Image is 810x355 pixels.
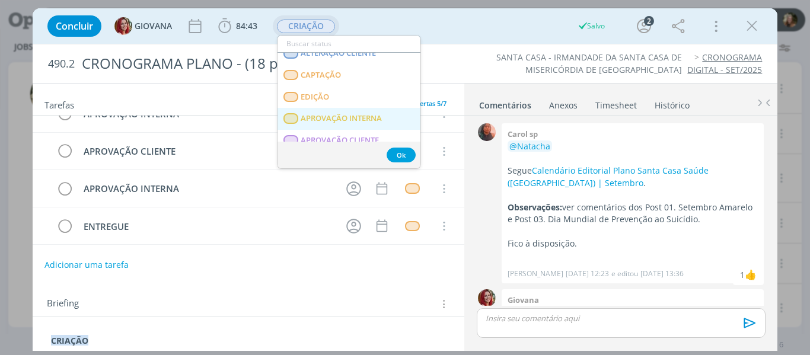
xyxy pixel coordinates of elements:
b: Carol sp [508,129,538,139]
span: CAPTAÇÃO [301,71,341,80]
span: 490.2 [48,57,75,71]
img: G [478,289,496,307]
span: CRIAÇÃO [277,20,335,33]
strong: CRIAÇÃO [51,335,88,346]
div: dialog [33,8,778,351]
ul: CRIAÇÃO [277,35,421,169]
span: Briefing [47,296,79,312]
button: GGIOVANA [114,17,172,35]
a: CRONOGRAMA DIGITAL - SET/2025 [687,52,762,75]
p: ver comentários dos Post 01. Setembro Amarelo e Post 03. Dia Mundial de Prevenção ao Suicídio. [508,202,758,226]
div: APROVAÇÃO INTERNA [79,181,336,196]
span: @Natacha [509,140,550,152]
span: [DATE] 13:36 [640,268,684,279]
a: Comentários [479,94,532,111]
span: 84:43 [236,20,257,31]
div: APROVAÇÃO CLIENTE [79,144,336,159]
p: Segue . [508,165,758,189]
p: [PERSON_NAME] [508,268,563,279]
span: APROVAÇÃO CLIENTE [301,136,379,145]
div: CRONOGRAMA PLANO - (18 peças) [77,49,460,78]
a: Histórico [654,94,690,111]
button: 84:43 [215,17,260,36]
button: Concluir [47,15,101,37]
button: Adicionar uma tarefa [44,254,129,276]
input: Buscar status [278,36,420,52]
div: Salvo [578,21,605,31]
span: GIOVANA [135,22,172,30]
img: C [478,123,496,141]
button: Ok [387,148,416,162]
strong: Observações: [508,202,562,213]
div: ENTREGUE [79,219,336,234]
span: Tarefas [44,97,74,111]
span: EDIÇÃO [301,92,329,102]
div: Anexos [549,100,578,111]
span: Abertas 5/7 [412,99,447,108]
span: APROVAÇÃO INTERNA [301,114,382,123]
a: Timesheet [595,94,637,111]
div: Natacha [745,267,757,282]
button: CRIAÇÃO [276,19,336,34]
div: 2 [644,16,654,26]
span: [DATE] 12:23 [566,268,609,279]
button: 2 [634,17,653,36]
a: Calendário Editorial Plano Santa Casa Saúde ([GEOGRAPHIC_DATA]) | Setembro [508,165,709,188]
span: Concluir [56,21,93,31]
img: G [114,17,132,35]
span: e editou [611,268,638,279]
div: 1 [740,268,745,281]
b: Giovana [508,295,539,305]
span: ALTERAÇÃO CLIENTE [301,49,376,58]
p: Fico à disposição. [508,238,758,250]
a: SANTA CASA - IRMANDADE DA SANTA CASA DE MISERICÓRDIA DE [GEOGRAPHIC_DATA] [496,52,682,75]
